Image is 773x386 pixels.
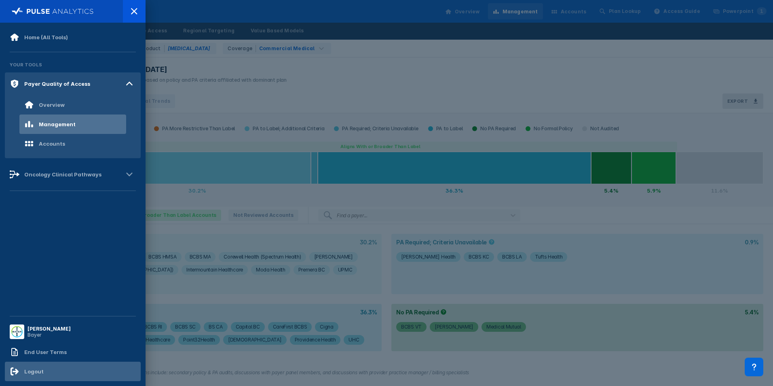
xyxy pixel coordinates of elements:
[5,134,141,153] a: Accounts
[27,332,71,338] div: Bayer
[5,95,141,115] a: Overview
[5,28,141,47] a: Home (All Tools)
[24,34,68,40] div: Home (All Tools)
[39,121,76,127] div: Management
[27,326,71,332] div: [PERSON_NAME]
[745,358,763,376] div: Contact Support
[39,140,65,147] div: Accounts
[5,115,141,134] a: Management
[11,326,23,337] img: menu button
[24,81,90,87] div: Payer Quality of Access
[24,368,44,375] div: Logout
[5,57,141,72] div: Your Tools
[12,6,94,17] img: pulse-logo-full-white.svg
[39,102,65,108] div: Overview
[5,342,141,362] a: End User Terms
[24,349,67,355] div: End User Terms
[24,171,101,178] div: Oncology Clinical Pathways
